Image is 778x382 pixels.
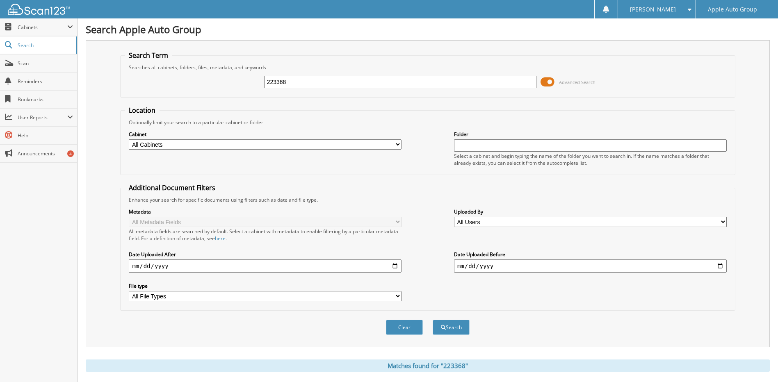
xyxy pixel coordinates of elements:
[129,282,402,289] label: File type
[18,60,73,67] span: Scan
[125,106,160,115] legend: Location
[129,228,402,242] div: All metadata fields are searched by default. Select a cabinet with metadata to enable filtering b...
[386,320,423,335] button: Clear
[18,96,73,103] span: Bookmarks
[454,259,727,273] input: end
[18,150,73,157] span: Announcements
[630,7,676,12] span: [PERSON_NAME]
[125,64,730,71] div: Searches all cabinets, folders, files, metadata, and keywords
[129,208,402,215] label: Metadata
[125,119,730,126] div: Optionally limit your search to a particular cabinet or folder
[8,4,70,15] img: scan123-logo-white.svg
[433,320,470,335] button: Search
[67,150,74,157] div: 4
[18,132,73,139] span: Help
[125,51,172,60] legend: Search Term
[18,24,67,31] span: Cabinets
[18,42,72,49] span: Search
[18,78,73,85] span: Reminders
[559,79,595,85] span: Advanced Search
[86,359,770,372] div: Matches found for "223368"
[708,7,757,12] span: Apple Auto Group
[129,251,402,258] label: Date Uploaded After
[215,235,226,242] a: here
[454,131,727,138] label: Folder
[454,152,727,166] div: Select a cabinet and begin typing the name of the folder you want to search in. If the name match...
[18,114,67,121] span: User Reports
[86,23,770,36] h1: Search Apple Auto Group
[129,259,402,273] input: start
[125,196,730,203] div: Enhance your search for specific documents using filters such as date and file type.
[125,183,219,192] legend: Additional Document Filters
[454,208,727,215] label: Uploaded By
[454,251,727,258] label: Date Uploaded Before
[129,131,402,138] label: Cabinet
